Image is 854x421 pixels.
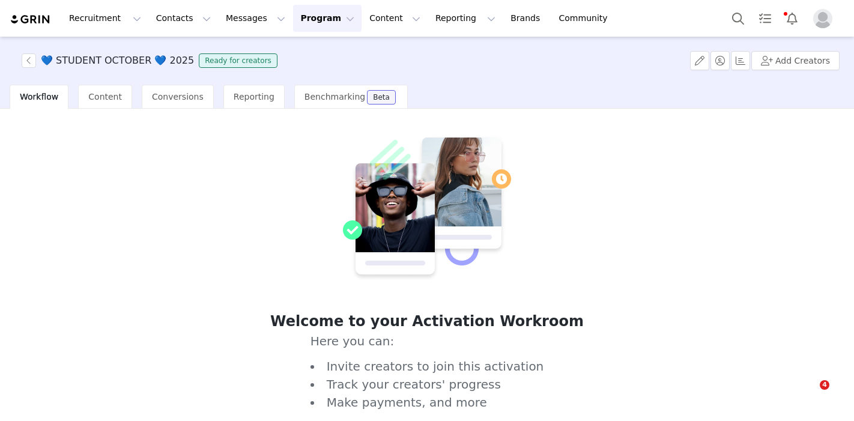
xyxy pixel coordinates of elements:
[343,135,511,282] img: Welcome to your Activation Workroom
[310,357,544,375] li: Invite creators to join this activation
[725,5,751,32] button: Search
[310,332,544,411] span: Here you can:
[88,92,122,101] span: Content
[795,380,824,409] iframe: Intercom live chat
[310,375,544,393] li: Track your creators' progress
[362,5,428,32] button: Content
[813,9,832,28] img: placeholder-profile.jpg
[310,393,544,411] li: Make payments, and more
[428,5,503,32] button: Reporting
[751,51,840,70] button: Add Creators
[373,94,390,101] div: Beta
[293,5,362,32] button: Program
[62,5,148,32] button: Recruitment
[10,14,52,25] img: grin logo
[149,5,218,32] button: Contacts
[503,5,551,32] a: Brands
[219,5,292,32] button: Messages
[552,5,620,32] a: Community
[235,310,618,332] h1: Welcome to your Activation Workroom
[752,5,778,32] a: Tasks
[820,380,829,390] span: 4
[20,92,58,101] span: Workflow
[199,53,277,68] span: Ready for creators
[779,5,805,32] button: Notifications
[234,92,274,101] span: Reporting
[806,9,844,28] button: Profile
[304,92,365,101] span: Benchmarking
[22,53,282,68] span: [object Object]
[152,92,204,101] span: Conversions
[41,53,194,68] h3: 💙 STUDENT OCTOBER 💙 2025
